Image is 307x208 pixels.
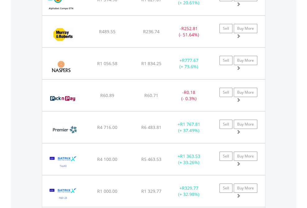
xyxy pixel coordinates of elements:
[45,183,81,205] img: EQU.ZA.STXIND.png
[181,25,198,31] span: R252.81
[97,188,117,194] span: R1 000.00
[234,56,257,65] a: Buy More
[45,24,80,46] img: EQU.ZA.MUR.png
[45,119,86,141] img: EQU.ZA.PMR.png
[141,124,161,130] span: R6 483.81
[234,88,257,97] a: Buy More
[219,184,233,193] a: Sell
[45,87,80,109] img: EQU.ZA.PIK.png
[169,153,208,166] div: + (+ 33.26%)
[97,156,117,162] span: R4 100.00
[184,89,195,95] span: R0.18
[234,120,257,129] a: Buy More
[219,120,233,129] a: Sell
[180,153,200,159] span: R1 363.53
[169,57,208,70] div: + (+ 73.6%)
[169,25,208,38] div: - (- 51.64%)
[219,56,233,65] a: Sell
[169,89,208,102] div: - (- 0.3%)
[180,121,200,127] span: R1 767.81
[182,57,198,63] span: R777.67
[219,88,233,97] a: Sell
[169,185,208,197] div: + (+ 32.98%)
[143,29,160,34] span: R236.74
[141,60,161,66] span: R1 834.25
[219,152,233,161] a: Sell
[45,151,81,173] img: EQU.ZA.STX40.png
[182,185,198,191] span: R329.77
[219,24,233,33] a: Sell
[169,121,208,134] div: + (+ 37.49%)
[141,188,161,194] span: R1 329.77
[234,184,257,193] a: Buy More
[97,124,117,130] span: R4 716.00
[99,29,115,34] span: R489.55
[45,55,77,77] img: EQU.ZA.NPN.png
[100,92,114,98] span: R60.89
[144,92,158,98] span: R60.71
[97,60,117,66] span: R1 056.58
[234,24,257,33] a: Buy More
[141,156,161,162] span: R5 463.53
[234,152,257,161] a: Buy More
